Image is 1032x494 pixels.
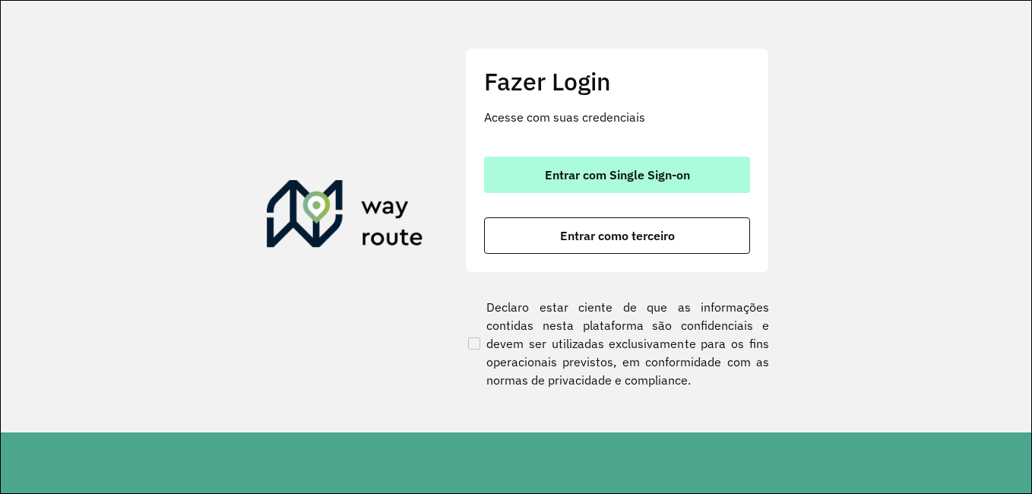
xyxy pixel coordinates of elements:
h2: Fazer Login [484,67,750,96]
span: Entrar como terceiro [560,230,675,242]
button: button [484,157,750,193]
button: button [484,217,750,254]
label: Declaro estar ciente de que as informações contidas nesta plataforma são confidenciais e devem se... [465,298,769,389]
span: Entrar com Single Sign-on [545,169,690,181]
p: Acesse com suas credenciais [484,108,750,126]
img: Roteirizador AmbevTech [267,180,423,253]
